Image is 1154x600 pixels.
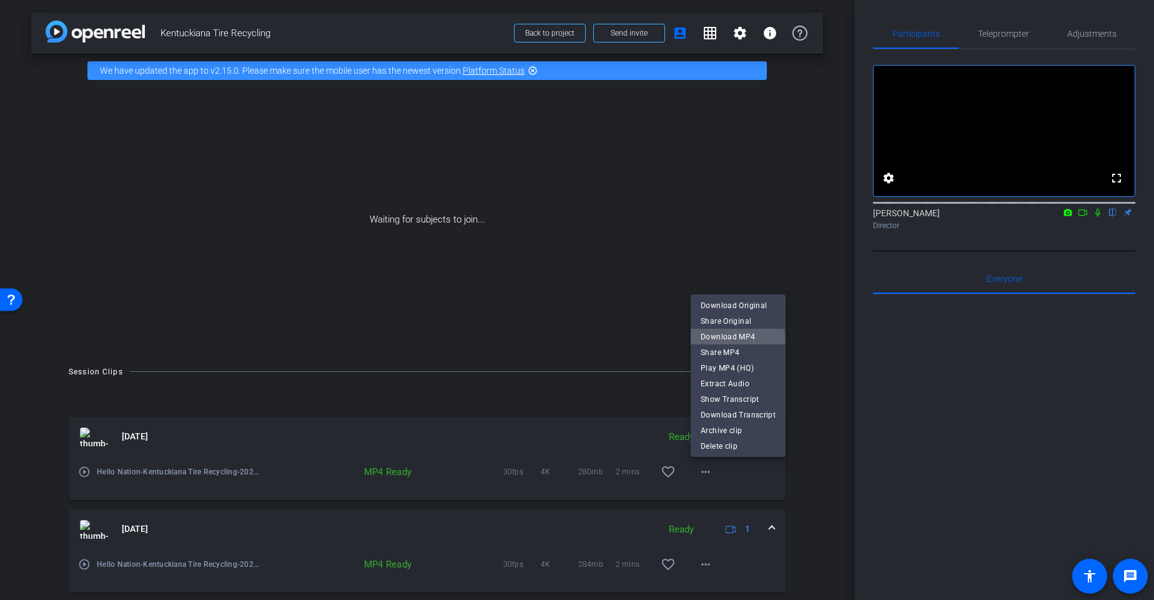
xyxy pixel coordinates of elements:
span: Download Original [701,297,776,312]
span: Download MP4 [701,329,776,344]
span: Show Transcript [701,391,776,406]
span: Share Original [701,313,776,328]
span: Share MP4 [701,344,776,359]
span: Play MP4 (HQ) [701,360,776,375]
span: Download Transcript [701,407,776,422]
span: Archive clip [701,422,776,437]
span: Extract Audio [701,376,776,391]
span: Delete clip [701,438,776,453]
